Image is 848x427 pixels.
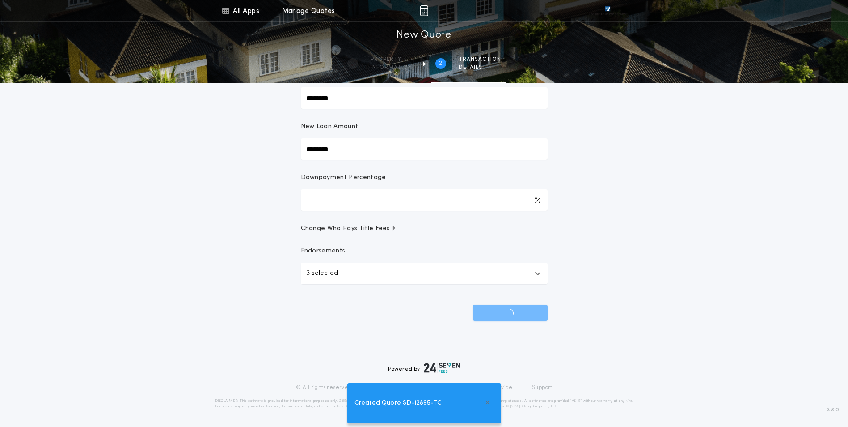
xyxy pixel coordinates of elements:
p: New Loan Amount [301,122,359,131]
span: details [459,64,501,71]
img: logo [424,363,460,373]
h2: 2 [439,60,442,67]
span: Transaction [459,56,501,63]
button: 3 selected [301,263,548,284]
button: Change Who Pays Title Fees [301,224,548,233]
p: 3 selected [306,268,338,279]
p: Downpayment Percentage [301,173,386,182]
input: Downpayment Percentage [301,189,548,211]
span: Property [371,56,412,63]
input: Sale Price [301,87,548,109]
span: Created Quote SD-12895-TC [354,398,442,408]
img: img [420,5,428,16]
span: Change Who Pays Title Fees [301,224,397,233]
p: Endorsements [301,247,548,256]
img: vs-icon [589,6,626,15]
input: New Loan Amount [301,138,548,160]
span: information [371,64,412,71]
h1: New Quote [397,28,451,43]
div: Powered by [388,363,460,373]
